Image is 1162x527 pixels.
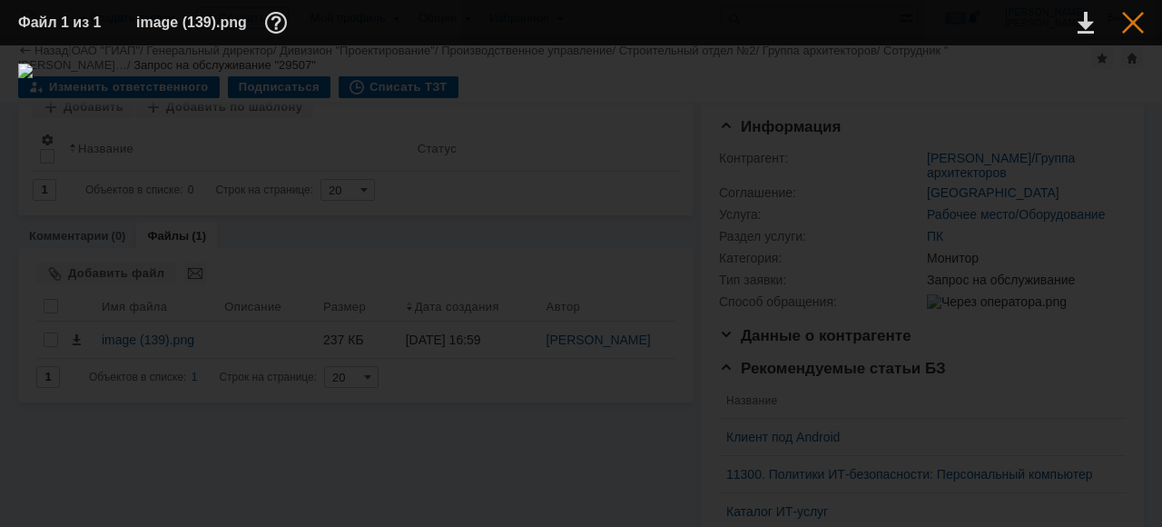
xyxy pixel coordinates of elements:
div: Файл 1 из 1 [18,15,109,30]
img: download [18,64,1144,509]
div: Скачать файл [1078,12,1094,34]
div: Закрыть окно (Esc) [1122,12,1144,34]
div: image (139).png [136,12,292,34]
div: Дополнительная информация о файле (F11) [265,12,292,34]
